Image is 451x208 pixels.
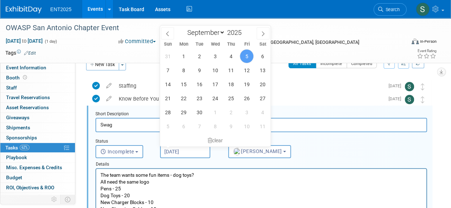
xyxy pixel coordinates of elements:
[160,134,271,147] div: clear
[192,49,206,63] span: September 2, 2025
[208,63,222,77] span: September 10, 2025
[115,80,384,92] div: Staffing
[0,63,75,73] a: Event Information
[224,91,238,105] span: September 25, 2025
[100,149,134,154] span: Incomplete
[255,77,269,91] span: September 20, 2025
[208,119,222,133] span: October 8, 2025
[0,183,75,193] a: ROI, Objectives & ROO
[208,77,222,91] span: September 17, 2025
[192,105,206,119] span: September 30, 2025
[6,115,29,120] span: Giveaways
[5,49,36,56] td: Tags
[177,119,191,133] span: October 6, 2025
[161,77,175,91] span: September 14, 2025
[240,105,254,119] span: October 3, 2025
[255,63,269,77] span: September 13, 2025
[405,82,414,91] img: Stephanie Silva
[6,94,50,100] span: Travel Reservations
[115,93,384,105] div: Know Before You Go
[24,51,36,56] a: Edit
[61,195,75,204] td: Toggle Event Tabs
[6,85,17,91] span: Staff
[5,38,43,44] span: [DATE] [DATE]
[0,133,75,143] a: Sponsorships
[177,105,191,119] span: September 29, 2025
[224,105,238,119] span: October 2, 2025
[208,105,222,119] span: October 1, 2025
[240,63,254,77] span: September 12, 2025
[6,125,30,130] span: Shipments
[21,38,28,44] span: to
[208,91,222,105] span: September 24, 2025
[192,63,206,77] span: September 9, 2025
[95,111,427,118] div: Short Description
[0,83,75,93] a: Staff
[6,195,42,200] span: Attachments
[255,49,269,63] span: September 6, 2025
[0,123,75,133] a: Shipments
[48,195,61,204] td: Personalize Event Tab Strip
[37,195,42,200] span: 5
[224,49,238,63] span: September 4, 2025
[6,135,37,140] span: Sponsorships
[161,63,175,77] span: September 7, 2025
[347,59,377,68] button: Completed
[412,59,424,68] a: Refresh
[0,193,75,203] a: Attachments5
[6,175,22,180] span: Budget
[95,118,427,132] input: Name of task or a short description
[0,103,75,112] a: Asset Reservations
[255,91,269,105] span: September 27, 2025
[416,3,429,16] img: Stephanie Silva
[192,77,206,91] span: September 16, 2025
[6,185,54,190] span: ROI, Objectives & ROO
[421,83,424,90] i: Move task
[161,119,175,133] span: October 5, 2025
[224,63,238,77] span: September 11, 2025
[86,59,119,70] button: New Task
[208,49,222,63] span: September 3, 2025
[5,145,29,151] span: Tasks
[389,96,405,101] span: [DATE]
[0,93,75,102] a: Travel Reservations
[177,63,191,77] span: September 8, 2025
[269,40,359,45] span: [GEOGRAPHIC_DATA], [GEOGRAPHIC_DATA]
[160,145,210,158] input: Due Date
[255,105,269,119] span: October 4, 2025
[240,91,254,105] span: September 26, 2025
[240,119,254,133] span: October 10, 2025
[103,83,115,89] a: edit
[177,77,191,91] span: September 15, 2025
[255,119,269,133] span: October 11, 2025
[6,105,49,110] span: Asset Reservations
[374,3,407,16] a: Search
[6,65,46,70] span: Event Information
[161,105,175,119] span: September 28, 2025
[20,145,29,150] span: 62%
[116,38,159,45] button: Committed
[0,163,75,172] a: Misc. Expenses & Credits
[103,96,115,102] a: edit
[95,145,143,158] button: Incomplete
[177,49,191,63] span: September 1, 2025
[192,119,206,133] span: October 7, 2025
[288,59,316,68] button: All Tasks
[3,22,400,34] div: OWASP San Antonio Chapter Event
[192,91,206,105] span: September 23, 2025
[374,37,437,48] div: Event Format
[417,49,436,53] div: Event Rating
[95,158,427,168] div: Details
[0,143,75,153] a: Tasks62%
[316,59,347,68] button: Incomplete
[161,91,175,105] span: September 21, 2025
[50,6,71,12] span: ENT2025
